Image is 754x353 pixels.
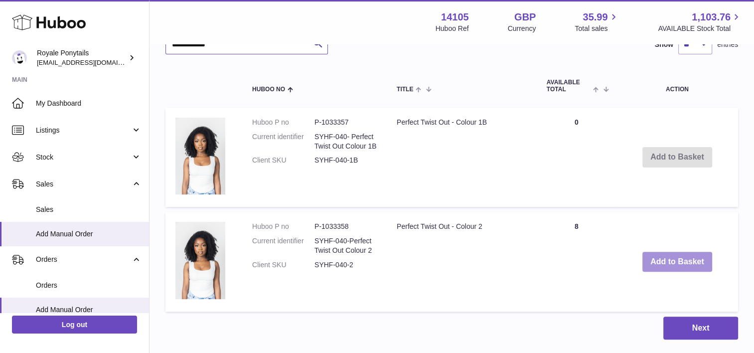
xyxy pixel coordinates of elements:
span: Stock [36,153,131,162]
dd: P-1033357 [314,118,377,127]
span: [EMAIL_ADDRESS][DOMAIN_NAME] [37,58,147,66]
dt: Client SKU [252,156,314,165]
dd: P-1033358 [314,222,377,231]
div: Royale Ponytails [37,48,127,67]
button: Add to Basket [642,252,712,272]
span: Huboo no [252,86,285,93]
div: Currency [508,24,536,33]
td: Perfect Twist Out - Colour 2 [387,212,537,311]
a: 1,103.76 AVAILABLE Stock Total [658,10,742,33]
dt: Current identifier [252,132,314,151]
td: 0 [537,108,616,207]
img: qphill92@gmail.com [12,50,27,65]
div: Huboo Ref [436,24,469,33]
img: Perfect Twist Out - Colour 2 [175,222,225,299]
dt: Client SKU [252,260,314,270]
dd: SYHF-040-1B [314,156,377,165]
th: Action [616,69,738,102]
label: Show [655,40,673,49]
span: Orders [36,255,131,264]
span: entries [717,40,738,49]
span: AVAILABLE Total [547,79,591,92]
a: 35.99 Total sales [575,10,619,33]
dd: SYHF-040-2 [314,260,377,270]
td: Perfect Twist Out - Colour 1B [387,108,537,207]
span: Add Manual Order [36,305,142,315]
dd: SYHF-040-Perfect Twist Out Colour 2 [314,236,377,255]
span: 1,103.76 [692,10,731,24]
dt: Huboo P no [252,222,314,231]
span: Total sales [575,24,619,33]
dt: Current identifier [252,236,314,255]
span: Sales [36,205,142,214]
dd: SYHF-040- Perfect Twist Out Colour 1B [314,132,377,151]
button: Next [663,317,738,340]
span: My Dashboard [36,99,142,108]
span: Listings [36,126,131,135]
a: Log out [12,316,137,334]
span: AVAILABLE Stock Total [658,24,742,33]
strong: 14105 [441,10,469,24]
strong: GBP [514,10,536,24]
td: 8 [537,212,616,311]
span: Sales [36,179,131,189]
span: Orders [36,281,142,290]
span: Add Manual Order [36,229,142,239]
img: Perfect Twist Out - Colour 1B [175,118,225,195]
dt: Huboo P no [252,118,314,127]
span: Title [397,86,413,93]
span: 35.99 [583,10,607,24]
